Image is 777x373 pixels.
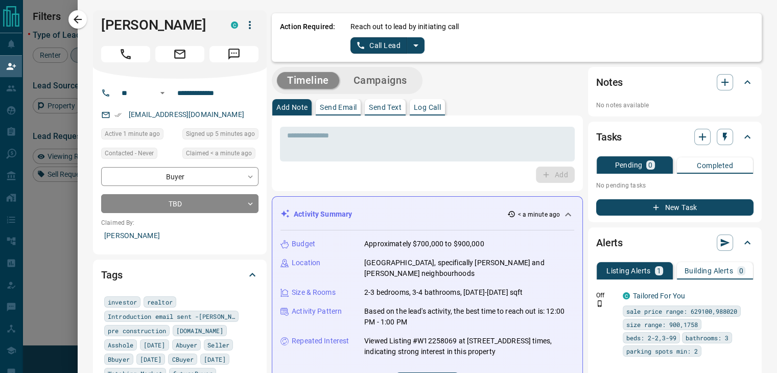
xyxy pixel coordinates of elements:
p: 1 [657,267,661,274]
a: Tailored For You [633,292,685,300]
svg: Push Notification Only [596,300,603,307]
span: Claimed < a minute ago [186,148,252,158]
div: Notes [596,70,754,95]
span: Bbuyer [108,354,130,364]
span: size range: 900,1758 [626,319,698,330]
p: Listing Alerts [606,267,651,274]
p: 0 [648,161,652,169]
p: Completed [697,162,733,169]
button: New Task [596,199,754,216]
p: < a minute ago [517,210,560,219]
span: parking spots min: 2 [626,346,698,356]
div: Tue Aug 19 2025 [101,128,177,143]
p: Size & Rooms [292,287,336,298]
span: investor [108,297,137,307]
span: Message [209,46,258,62]
div: condos.ca [231,21,238,29]
div: Buyer [101,167,258,186]
p: Action Required: [280,21,335,54]
button: Call Lead [350,37,407,54]
p: Add Note [276,104,308,111]
span: sale price range: 629100,988020 [626,306,737,316]
span: Email [155,46,204,62]
p: Repeated Interest [292,336,349,346]
p: 0 [739,267,743,274]
button: Open [156,87,169,99]
p: No pending tasks [596,178,754,193]
p: Viewed Listing #W12258069 at [STREET_ADDRESS] times, indicating strong interest in this property [364,336,574,357]
p: Send Email [320,104,357,111]
p: Reach out to lead by initiating call [350,21,459,32]
span: Introduction email sent -[PERSON_NAME] [108,311,235,321]
p: [GEOGRAPHIC_DATA], specifically [PERSON_NAME] and [PERSON_NAME] neighbourhoods [364,258,574,279]
div: Tue Aug 19 2025 [182,128,258,143]
h1: [PERSON_NAME] [101,17,216,33]
div: Tasks [596,125,754,149]
span: [DATE] [140,354,162,364]
p: Send Text [369,104,402,111]
button: Campaigns [343,72,417,89]
h2: Notes [596,74,623,90]
p: Off [596,291,617,300]
span: Call [101,46,150,62]
p: 2-3 bedrooms, 3-4 bathrooms, [DATE]-[DATE] sqft [364,287,523,298]
div: Tue Aug 19 2025 [182,148,258,162]
span: Abuyer [176,340,198,350]
p: Building Alerts [685,267,733,274]
h2: Tasks [596,129,622,145]
span: Contacted - Never [105,148,154,158]
p: Approximately $700,000 to $900,000 [364,239,484,249]
span: beds: 2-2,3-99 [626,333,676,343]
h2: Tags [101,267,122,283]
span: CBuyer [172,354,194,364]
p: [PERSON_NAME] [101,227,258,244]
button: Timeline [277,72,339,89]
div: condos.ca [623,292,630,299]
div: split button [350,37,425,54]
span: Seller [207,340,229,350]
div: TBD [101,194,258,213]
p: No notes available [596,101,754,110]
div: Alerts [596,230,754,255]
span: pre construction [108,325,166,336]
p: Based on the lead's activity, the best time to reach out is: 12:00 PM - 1:00 PM [364,306,574,328]
a: [EMAIL_ADDRESS][DOMAIN_NAME] [129,110,244,119]
div: Activity Summary< a minute ago [280,205,574,224]
p: Budget [292,239,315,249]
p: Log Call [414,104,441,111]
span: Active 1 minute ago [105,129,160,139]
svg: Email Verified [114,111,122,119]
span: realtor [147,297,173,307]
span: [DOMAIN_NAME] [176,325,223,336]
p: Location [292,258,320,268]
h2: Alerts [596,235,623,251]
p: Claimed By: [101,218,258,227]
span: [DATE] [204,354,226,364]
span: Signed up 5 minutes ago [186,129,255,139]
div: Tags [101,263,258,287]
span: Asshole [108,340,133,350]
p: Activity Pattern [292,306,342,317]
span: bathrooms: 3 [686,333,728,343]
p: Activity Summary [294,209,352,220]
p: Pending [615,161,642,169]
span: [DATE] [144,340,166,350]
